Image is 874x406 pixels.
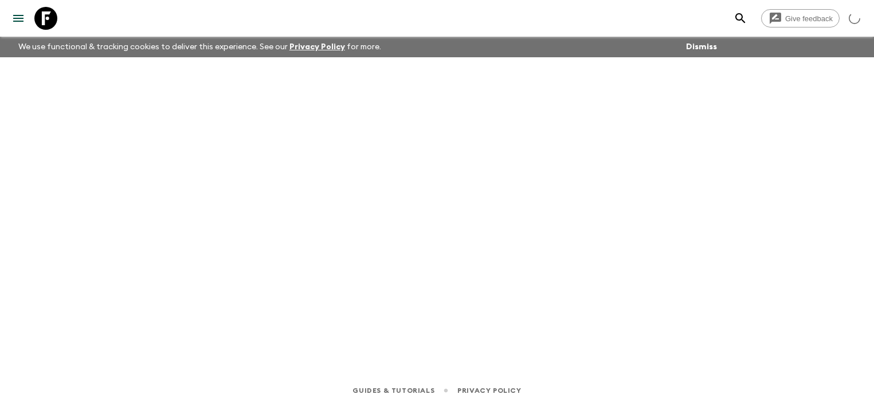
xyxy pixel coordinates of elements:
a: Privacy Policy [457,384,521,397]
a: Privacy Policy [289,43,345,51]
button: search adventures [729,7,752,30]
p: We use functional & tracking cookies to deliver this experience. See our for more. [14,37,386,57]
button: menu [7,7,30,30]
button: Dismiss [683,39,720,55]
span: Give feedback [779,14,839,23]
a: Guides & Tutorials [352,384,434,397]
a: Give feedback [761,9,840,27]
